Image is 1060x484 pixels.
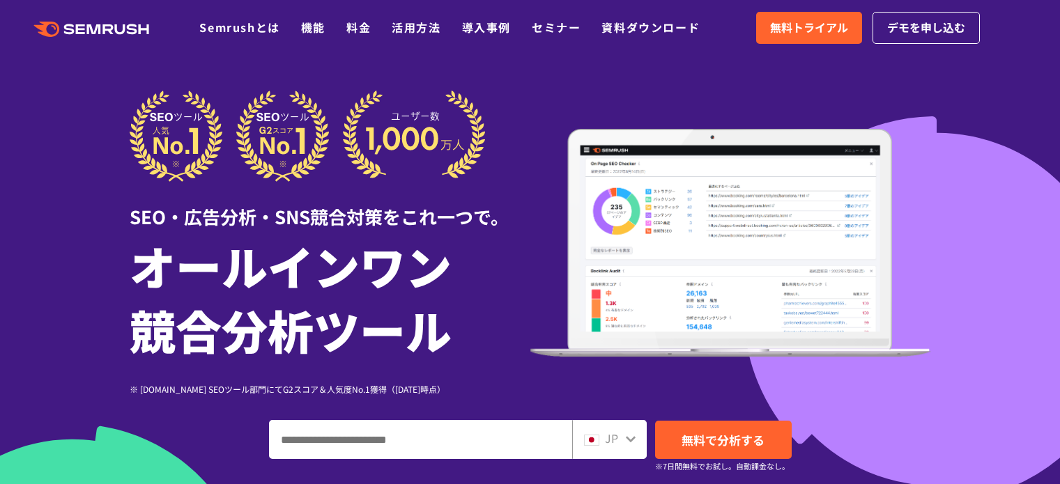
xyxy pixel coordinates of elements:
a: セミナー [532,19,581,36]
span: デモを申し込む [887,19,965,37]
a: 資料ダウンロード [601,19,700,36]
a: 導入事例 [462,19,511,36]
a: 機能 [301,19,325,36]
input: ドメイン、キーワードまたはURLを入力してください [270,421,571,458]
div: SEO・広告分析・SNS競合対策をこれ一つで。 [130,182,530,230]
a: 無料で分析する [655,421,792,459]
a: Semrushとは [199,19,279,36]
small: ※7日間無料でお試し。自動課金なし。 [655,460,790,473]
h1: オールインワン 競合分析ツール [130,233,530,361]
div: ※ [DOMAIN_NAME] SEOツール部門にてG2スコア＆人気度No.1獲得（[DATE]時点） [130,382,530,396]
a: 活用方法 [392,19,440,36]
span: 無料で分析する [682,431,765,448]
span: JP [605,430,618,446]
a: 料金 [346,19,371,36]
span: 無料トライアル [770,19,848,37]
a: デモを申し込む [873,12,980,44]
a: 無料トライアル [756,12,862,44]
